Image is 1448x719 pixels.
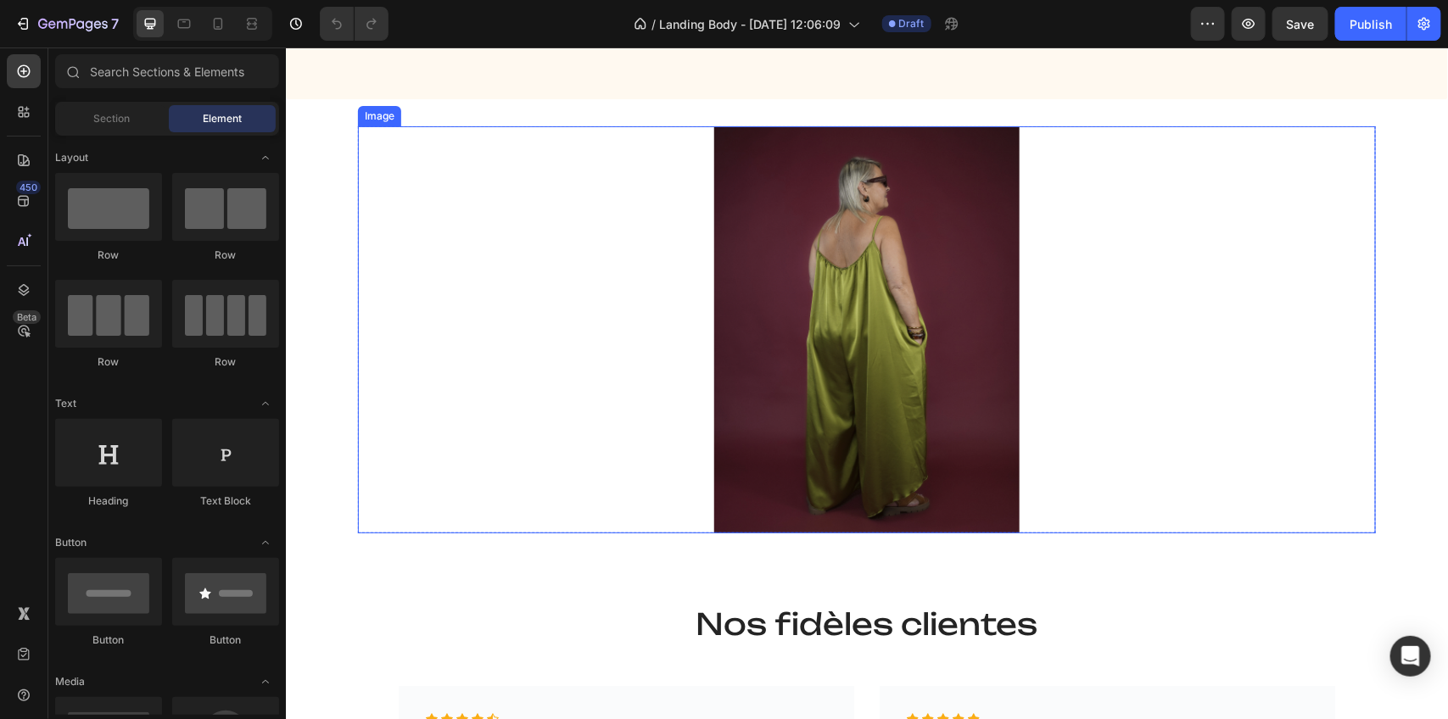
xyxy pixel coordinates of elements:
[16,181,41,194] div: 450
[111,14,119,34] p: 7
[75,61,112,76] div: Image
[55,633,162,648] div: Button
[55,493,162,509] div: Heading
[1272,7,1328,41] button: Save
[55,354,162,370] div: Row
[652,15,657,33] span: /
[1287,17,1315,31] span: Save
[172,633,279,648] div: Button
[55,54,279,88] input: Search Sections & Elements
[55,248,162,263] div: Row
[13,310,41,324] div: Beta
[172,248,279,263] div: Row
[94,111,131,126] span: Section
[660,15,841,33] span: Landing Body - [DATE] 12:06:09
[55,396,76,411] span: Text
[203,111,242,126] span: Element
[55,150,88,165] span: Layout
[320,7,389,41] div: Undo/Redo
[1390,636,1431,677] div: Open Intercom Messenger
[7,7,126,41] button: 7
[55,674,85,689] span: Media
[252,668,279,695] span: Toggle open
[899,16,925,31] span: Draft
[172,354,279,370] div: Row
[72,556,1090,599] h2: Nos fidèles clientes
[252,390,279,417] span: Toggle open
[286,47,1448,719] iframe: Design area
[1350,15,1392,33] div: Publish
[252,529,279,556] span: Toggle open
[55,535,87,550] span: Button
[428,79,734,486] img: gempages_488443088415491084-e15d8da1-2786-48ea-97f1-018a0cf2c4a2.gif
[252,144,279,171] span: Toggle open
[1335,7,1406,41] button: Publish
[172,493,279,509] div: Text Block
